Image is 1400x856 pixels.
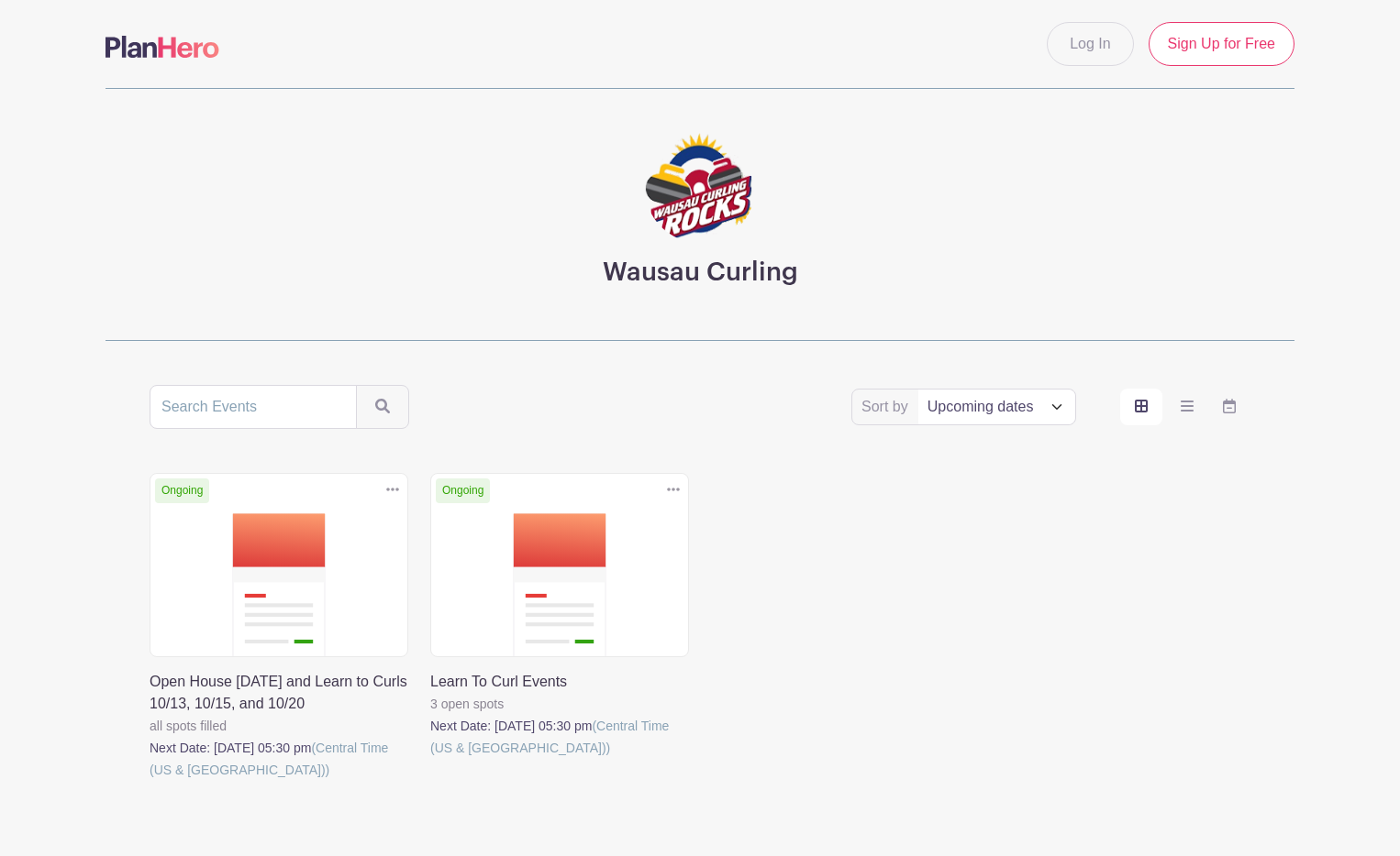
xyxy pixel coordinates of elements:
input: Search Events [150,385,357,429]
h3: Wausau Curling [603,258,798,289]
label: Sort by [861,396,914,418]
a: Sign Up for Free [1149,22,1294,66]
img: logo-1.png [645,133,755,243]
a: Log In [1047,22,1133,66]
div: order and view [1120,389,1250,425]
img: logo-507f7623f17ff9eddc593b1ce0a138ce2505c220e1c5a4e2b4648c50719b7d32.svg [106,36,219,58]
